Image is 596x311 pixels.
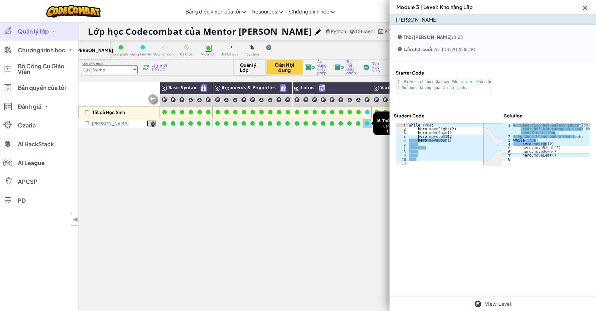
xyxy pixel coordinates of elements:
[301,85,314,91] span: Loops
[380,85,401,91] span: Variables
[396,17,438,23] p: [PERSON_NAME]
[147,94,160,106] img: Arrow_Left_Inactive.png
[222,53,238,56] span: Đã bỏ qua
[286,3,338,20] a: Chương trình học
[46,5,101,18] img: CodeCombat logo
[404,34,463,39] p: 8:23
[396,33,404,41] img: Icon_TimeSpent.svg
[346,60,358,75] span: Thu hồi giấy phép
[376,119,448,123] strong: 16. Thử Thách Khái Niệm: Kho hàng Lặp
[73,215,78,224] span: ◀
[355,28,375,34] span: 1 Student
[396,123,408,127] div: 1
[329,97,335,103] img: IconChallengeLevel.svg
[303,97,309,103] img: IconChallengeLevel.svg
[396,4,473,10] h3: Module 3 | Level: Kho hàng Lặp
[205,97,211,103] img: IconChallengeLevel.svg
[312,97,318,103] img: IconChallengeLevel.svg
[396,135,408,138] div: 4
[241,97,247,103] img: IconChallengeLevel.svg
[373,111,451,135] div: Đang Tiến Hành Lần chơi cuối: 25 Th08 2025 18:40 Thời [PERSON_NAME]: 8 phút
[113,53,129,56] span: complete
[502,153,512,157] div: 7
[168,85,196,91] span: Basic Syntax
[349,29,355,34] img: MultipleUsers.png
[267,97,273,103] img: IconPracticeLevel.svg
[88,25,312,37] h1: Lớp học Codecombat của Mentor [PERSON_NAME]
[232,97,238,103] img: IconPracticeLevel.svg
[404,34,453,40] b: Thời [PERSON_NAME]:
[151,64,171,71] span: Làm mới Tiến Độ
[130,53,155,56] span: Đang Tiến Hành
[334,65,344,70] img: IconLicenseRevoke.svg
[180,53,193,56] span: Đã khóa
[364,97,370,103] img: IconChallengeLevel.svg
[326,29,330,34] img: python.png
[18,29,49,34] span: Quản lý lớp
[320,97,326,103] img: IconChallengeLevel.svg
[581,4,589,12] img: Icon_Exit.svg
[240,62,258,72] span: Quản lý Lớp
[154,53,176,56] span: Đã phân công
[201,85,206,92] img: IconFreeLevelv2.svg
[222,85,276,91] span: Arguments & Properties
[396,146,408,150] div: 7
[82,61,138,66] label: Sắp xếp theo
[147,120,155,127] a: View Course Completion Certificate
[245,53,259,56] span: Tùy chọn
[201,53,215,56] span: Violation
[267,60,303,75] button: Gán Nội dung
[394,113,425,118] h4: Student Code
[504,113,522,118] h4: Solution
[502,123,512,135] div: 1
[485,300,512,308] a: View Level
[331,28,346,34] span: Python
[396,157,408,161] div: 10
[161,97,167,103] img: IconChallengeLevel.svg
[266,45,271,50] img: IconHint.svg
[364,65,369,70] img: IconRemoveStudents.svg
[249,3,286,20] a: Resources
[372,62,387,73] span: Xóa Học Sinh
[374,97,380,103] img: IconChallengeLevel.svg
[396,150,408,153] div: 8
[285,97,291,103] img: IconChallengeLevel.svg
[75,48,113,53] span: [PERSON_NAME]
[92,110,125,115] p: Tất cả Học Sinh
[404,46,434,52] b: Lần chơi cuối:
[294,97,300,103] img: IconChallengeLevel.svg
[250,97,256,103] img: IconChallengeLevel.svg
[228,46,233,48] img: IconSkippedLevel.svg
[396,142,408,146] div: 6
[18,141,54,147] span: AI HackStack
[92,121,129,126] p: Chí Nam
[186,8,240,15] span: Bảng điều khiển của tôi
[289,8,329,15] span: Chương trình học
[378,29,384,34] img: calendar.svg
[396,153,408,157] div: 9
[356,97,361,103] img: IconPracticeLevel.svg
[305,65,315,70] img: IconLicenseApply.svg
[502,146,512,150] div: 5
[197,97,202,103] img: IconPracticeLevel.svg
[188,97,193,103] img: IconPracticeLevel.svg
[319,85,325,92] img: IconUnlockWithCall.svg
[18,104,41,109] span: Đánh giá
[18,85,66,91] span: Bản quyền của tôi
[396,138,408,142] div: 5
[396,127,408,131] div: 2
[396,131,408,135] div: 3
[396,161,408,165] div: 11
[252,8,277,15] span: Resources
[280,85,286,92] img: IconFreeLevelv2.svg
[404,47,475,52] p: 25 Th08 2025 18:40
[502,138,512,142] div: 3
[250,45,254,50] img: IconOptionalLevel.svg
[317,60,329,75] span: Áp dụng Giấy phép
[396,70,491,75] h4: Starter Code
[382,97,388,103] img: IconChallengeLevel.svg
[170,97,176,103] img: IconChallengeLevel.svg
[347,97,352,103] img: IconPracticeLevel.svg
[338,97,344,103] img: IconChallengeLevel.svg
